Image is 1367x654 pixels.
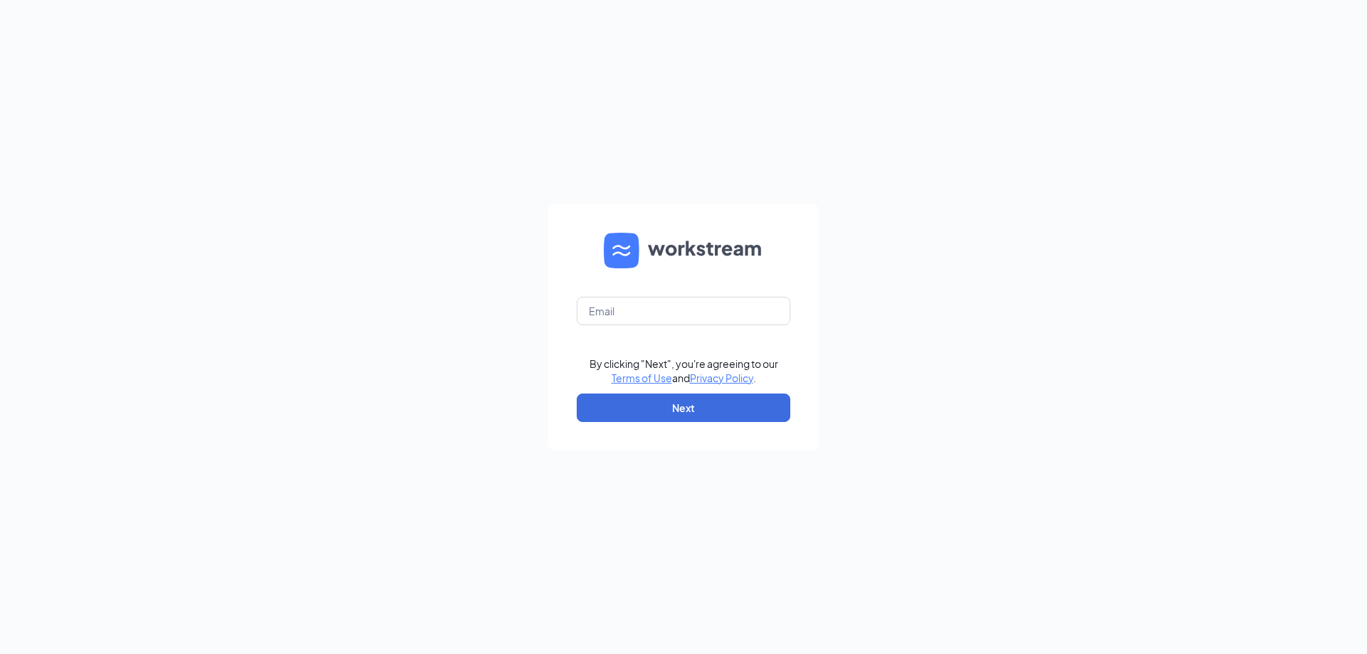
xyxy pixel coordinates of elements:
a: Privacy Policy [690,371,753,384]
a: Terms of Use [612,371,672,384]
div: By clicking "Next", you're agreeing to our and . [590,357,778,385]
button: Next [577,394,790,422]
input: Email [577,297,790,325]
img: WS logo and Workstream text [604,233,763,268]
